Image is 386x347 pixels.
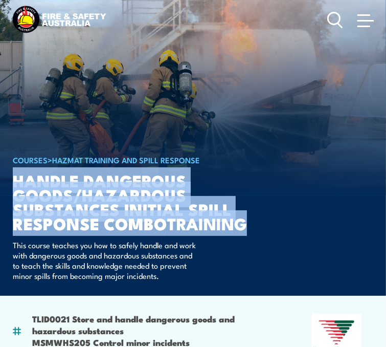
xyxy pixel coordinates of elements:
a: HAZMAT Training and Spill Response [52,154,200,165]
a: COURSES [13,154,48,165]
strong: TRAINING [167,210,247,236]
p: This course teaches you how to safely handle and work with dangerous goods and hazardous substanc... [13,240,199,281]
h6: > [13,154,265,166]
li: TLID0021 Store and handle dangerous goods and hazardous substances [32,313,266,337]
h1: Handle Dangerous Goods/Hazardous Substances Initial Spill Response Combo [13,173,265,230]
